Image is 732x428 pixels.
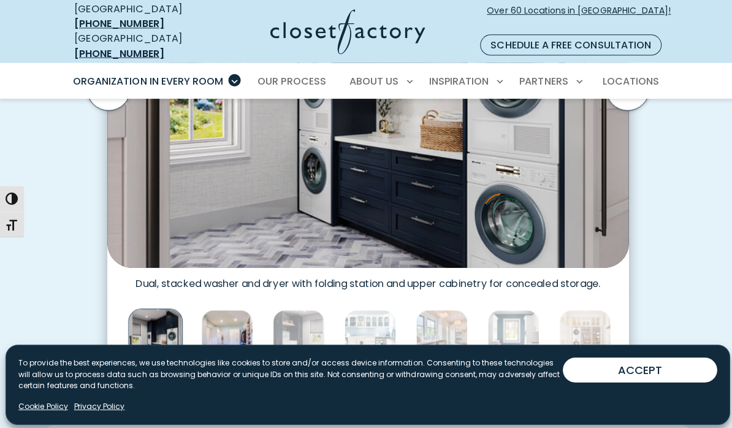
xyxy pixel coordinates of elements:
[64,64,668,98] nav: Primary Menu
[348,74,397,88] span: About Us
[478,34,658,55] a: Schedule a Free Consultation
[200,308,252,359] img: Stacked washer & dryer inside walk-in closet with custom cabinetry and shelving.
[517,74,565,88] span: Partners
[73,74,223,88] span: Organization in Every Room
[74,46,164,60] a: [PHONE_NUMBER]
[107,266,625,288] figcaption: Dual, stacked washer and dryer with folding station and upper cabinetry for concealed storage.
[19,355,560,388] p: To provide the best experiences, we use technologies like cookies to store and/or access device i...
[74,31,208,61] div: [GEOGRAPHIC_DATA]
[485,308,536,359] img: Custom laundry room with pull-out ironing board and laundry sink
[74,398,124,409] a: Privacy Policy
[343,308,394,359] img: Custom laundry room cabinetry with glass door fronts, pull-out wire baskets, hanging rods, integr...
[74,2,208,31] div: [GEOGRAPHIC_DATA]
[256,74,324,88] span: Our Process
[414,308,465,359] img: Custom laundry room and mudroom with folding station, built-in bench, coat hooks, and white shake...
[74,17,164,31] a: [PHONE_NUMBER]
[19,398,68,409] a: Cookie Policy
[560,355,713,380] button: ACCEPT
[269,9,423,54] img: Closet Factory Logo
[556,308,608,359] img: Custom laundry room with gold hanging rod, glass door cabinets, and concealed laundry storage
[484,4,667,30] span: Over 60 Locations in [GEOGRAPHIC_DATA]!
[427,74,486,88] span: Inspiration
[599,74,655,88] span: Locations
[128,307,181,361] img: Laundry room with dual washer and dryer with folding station and dark blue upper cabinetry
[272,308,323,359] img: Full height cabinetry with built-in laundry sink and open shelving for woven baskets.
